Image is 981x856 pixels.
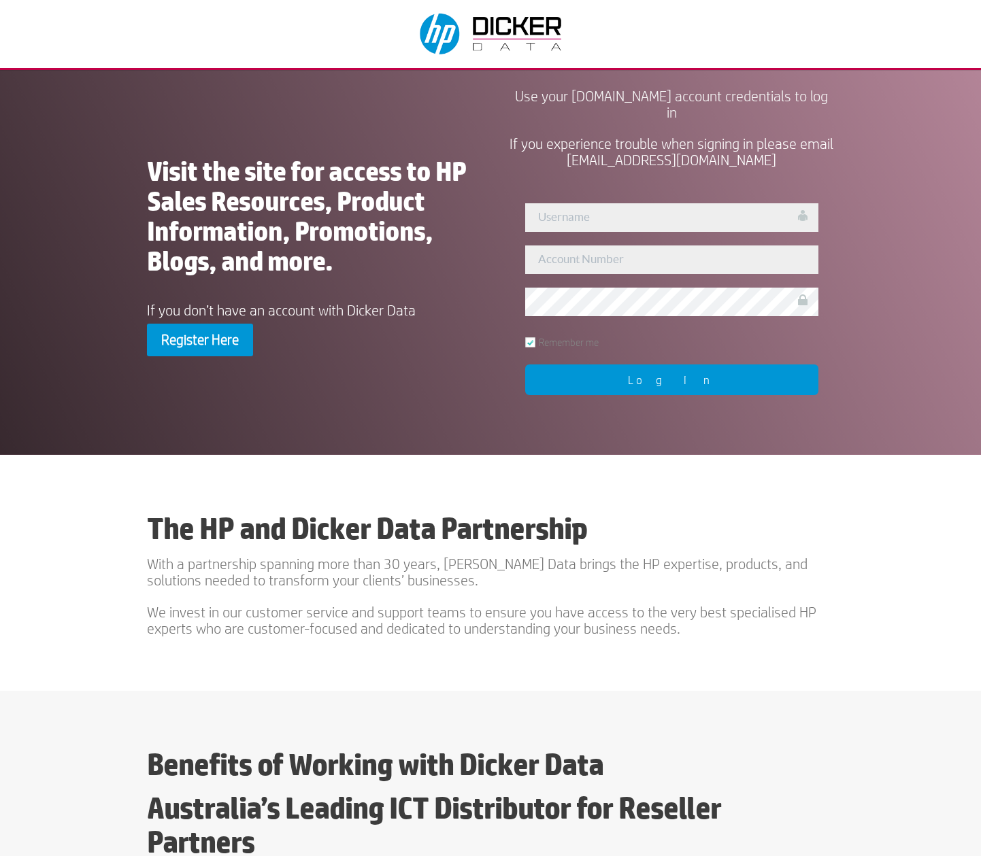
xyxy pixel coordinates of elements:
input: Account Number [525,245,818,274]
input: Username [525,203,818,232]
a: Register Here [147,324,253,356]
p: We invest in our customer service and support teams to ensure you have access to the very best sp... [147,604,833,636]
label: Remember me [525,337,599,347]
b: The HP and Dicker Data Partnership [147,511,587,546]
span: If you experience trouble when signing in please email [EMAIL_ADDRESS][DOMAIN_NAME] [510,135,833,168]
b: Benefits of Working with Dicker Data [147,747,603,782]
input: Log In [525,364,818,395]
span: If you don’t have an account with Dicker Data [147,302,416,318]
span: Use your [DOMAIN_NAME] account credentials to log in [515,88,828,120]
h1: Visit the site for access to HP Sales Resources, Product Information, Promotions, Blogs, and more. [147,156,471,283]
p: With a partnership spanning more than 30 years, [PERSON_NAME] Data brings the HP expertise, produ... [147,555,833,603]
img: Dicker Data & HP [412,7,572,61]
